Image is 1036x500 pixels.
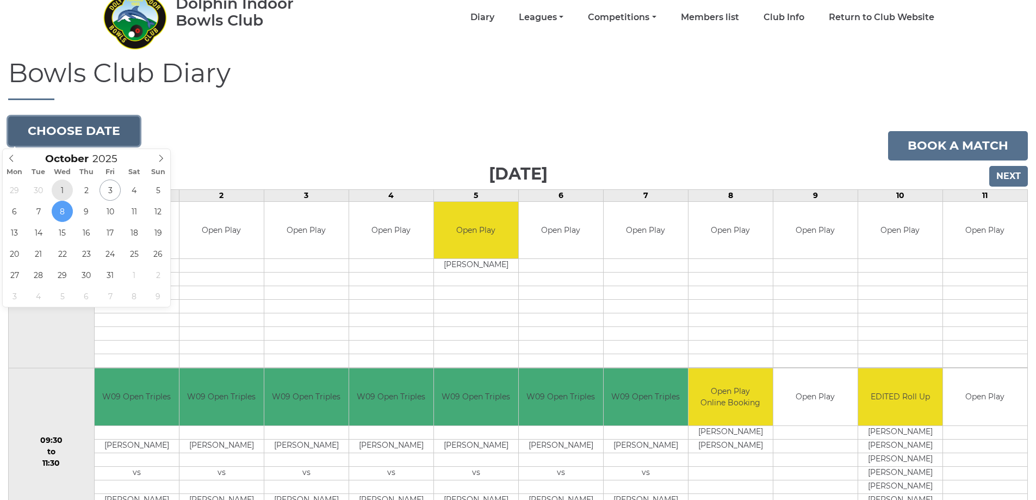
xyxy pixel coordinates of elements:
[681,11,739,23] a: Members list
[179,439,264,453] td: [PERSON_NAME]
[100,264,121,286] span: October 31, 2025
[45,154,89,164] span: Scroll to increment
[123,222,145,243] span: October 18, 2025
[123,201,145,222] span: October 11, 2025
[147,243,169,264] span: October 26, 2025
[89,152,131,165] input: Scroll to increment
[604,466,688,480] td: vs
[76,222,97,243] span: October 16, 2025
[989,166,1028,187] input: Next
[28,201,49,222] span: October 7, 2025
[519,439,603,453] td: [PERSON_NAME]
[123,180,145,201] span: October 4, 2025
[4,222,25,243] span: October 13, 2025
[858,466,942,480] td: [PERSON_NAME]
[264,202,349,259] td: Open Play
[100,243,121,264] span: October 24, 2025
[100,286,121,307] span: November 7, 2025
[75,169,98,176] span: Thu
[518,189,603,201] td: 6
[95,368,179,425] td: W09 Open Triples
[4,286,25,307] span: November 3, 2025
[52,180,73,201] span: October 1, 2025
[519,202,603,259] td: Open Play
[688,189,773,201] td: 8
[470,11,494,23] a: Diary
[858,425,942,439] td: [PERSON_NAME]
[76,201,97,222] span: October 9, 2025
[28,243,49,264] span: October 21, 2025
[28,264,49,286] span: October 28, 2025
[52,264,73,286] span: October 29, 2025
[28,286,49,307] span: November 4, 2025
[604,202,688,259] td: Open Play
[688,439,773,453] td: [PERSON_NAME]
[98,169,122,176] span: Fri
[264,368,349,425] td: W09 Open Triples
[433,189,518,201] td: 5
[51,169,75,176] span: Wed
[95,439,179,453] td: [PERSON_NAME]
[76,286,97,307] span: November 6, 2025
[4,264,25,286] span: October 27, 2025
[28,222,49,243] span: October 14, 2025
[604,368,688,425] td: W09 Open Triples
[8,116,140,146] button: Choose date
[52,243,73,264] span: October 22, 2025
[519,11,563,23] a: Leagues
[688,202,773,259] td: Open Play
[3,169,27,176] span: Mon
[76,243,97,264] span: October 23, 2025
[688,368,773,425] td: Open Play Online Booking
[519,466,603,480] td: vs
[603,189,688,201] td: 7
[52,201,73,222] span: October 8, 2025
[4,201,25,222] span: October 6, 2025
[52,286,73,307] span: November 5, 2025
[829,11,934,23] a: Return to Club Website
[27,169,51,176] span: Tue
[179,189,264,201] td: 2
[858,439,942,453] td: [PERSON_NAME]
[434,259,518,273] td: [PERSON_NAME]
[349,439,433,453] td: [PERSON_NAME]
[773,189,858,201] td: 9
[4,243,25,264] span: October 20, 2025
[434,368,518,425] td: W09 Open Triples
[858,202,942,259] td: Open Play
[943,202,1027,259] td: Open Play
[147,180,169,201] span: October 5, 2025
[434,202,518,259] td: Open Play
[688,425,773,439] td: [PERSON_NAME]
[764,11,804,23] a: Club Info
[434,466,518,480] td: vs
[179,466,264,480] td: vs
[122,169,146,176] span: Sat
[179,202,264,259] td: Open Play
[773,202,858,259] td: Open Play
[858,368,942,425] td: EDITED Roll Up
[264,189,349,201] td: 3
[604,439,688,453] td: [PERSON_NAME]
[264,466,349,480] td: vs
[76,180,97,201] span: October 2, 2025
[147,264,169,286] span: November 2, 2025
[943,368,1027,425] td: Open Play
[147,286,169,307] span: November 9, 2025
[100,222,121,243] span: October 17, 2025
[100,180,121,201] span: October 3, 2025
[123,243,145,264] span: October 25, 2025
[28,180,49,201] span: September 30, 2025
[123,264,145,286] span: November 1, 2025
[179,368,264,425] td: W09 Open Triples
[52,222,73,243] span: October 15, 2025
[888,131,1028,161] a: Book a match
[264,439,349,453] td: [PERSON_NAME]
[146,169,170,176] span: Sun
[858,189,942,201] td: 10
[95,466,179,480] td: vs
[942,189,1027,201] td: 11
[147,201,169,222] span: October 12, 2025
[100,201,121,222] span: October 10, 2025
[588,11,656,23] a: Competitions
